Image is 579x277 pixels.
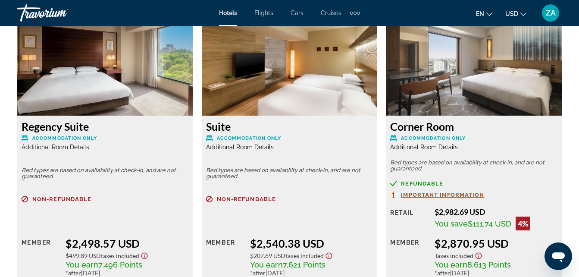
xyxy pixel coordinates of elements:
[435,269,557,277] div: * [DATE]
[22,237,59,277] div: Member
[101,252,139,259] span: Taxes included
[390,191,484,198] button: Important Information
[390,180,557,187] a: Refundable
[22,144,89,151] span: Additional Room Details
[390,237,428,277] div: Member
[32,196,91,202] span: Non-refundable
[516,217,530,230] div: 4%
[254,9,273,16] a: Flights
[206,120,373,133] h3: Suite
[250,237,373,250] div: $2,540.38 USD
[467,260,511,269] span: 8,613 Points
[202,8,378,116] img: Suite
[401,135,466,141] span: Accommodation Only
[468,219,511,228] span: $111.74 USD
[505,7,526,20] button: Change currency
[32,135,97,141] span: Accommodation Only
[206,237,244,277] div: Member
[546,9,556,17] span: ZA
[476,7,492,20] button: Change language
[253,269,266,277] span: after
[324,250,334,260] button: Show Taxes and Fees disclaimer
[401,181,443,186] span: Refundable
[98,260,142,269] span: 7,496 Points
[68,269,81,277] span: after
[476,10,484,17] span: en
[285,252,324,259] span: Taxes included
[390,207,428,230] div: Retail
[217,135,282,141] span: Accommodation Only
[539,4,562,22] button: User Menu
[435,260,467,269] span: You earn
[386,8,562,116] img: Corner Room
[66,269,188,277] div: * [DATE]
[250,269,373,277] div: * [DATE]
[321,9,341,16] a: Cruises
[437,269,450,277] span: after
[473,250,484,260] button: Show Taxes and Fees disclaimer
[545,242,572,270] iframe: Button to launch messaging window
[390,160,557,172] p: Bed types are based on availability at check-in, and are not guaranteed.
[390,144,458,151] span: Additional Room Details
[66,260,98,269] span: You earn
[206,144,274,151] span: Additional Room Details
[435,252,473,259] span: Taxes included
[217,196,276,202] span: Non-refundable
[291,9,304,16] a: Cars
[401,192,484,198] span: Important Information
[435,207,557,217] div: $2,982.69 USD
[350,6,360,20] button: Extra navigation items
[250,260,283,269] span: You earn
[17,2,103,24] a: Travorium
[283,260,325,269] span: 7,621 Points
[505,10,518,17] span: USD
[219,9,237,16] a: Hotels
[22,120,189,133] h3: Regency Suite
[435,219,468,228] span: You save
[435,237,557,250] div: $2,870.95 USD
[206,167,373,179] p: Bed types are based on availability at check-in, and are not guaranteed.
[139,250,150,260] button: Show Taxes and Fees disclaimer
[22,167,189,179] p: Bed types are based on availability at check-in, and are not guaranteed.
[17,8,193,116] img: Regency Suite
[66,252,101,259] span: $499.89 USD
[390,120,557,133] h3: Corner Room
[250,252,285,259] span: $207.69 USD
[66,237,188,250] div: $2,498.57 USD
